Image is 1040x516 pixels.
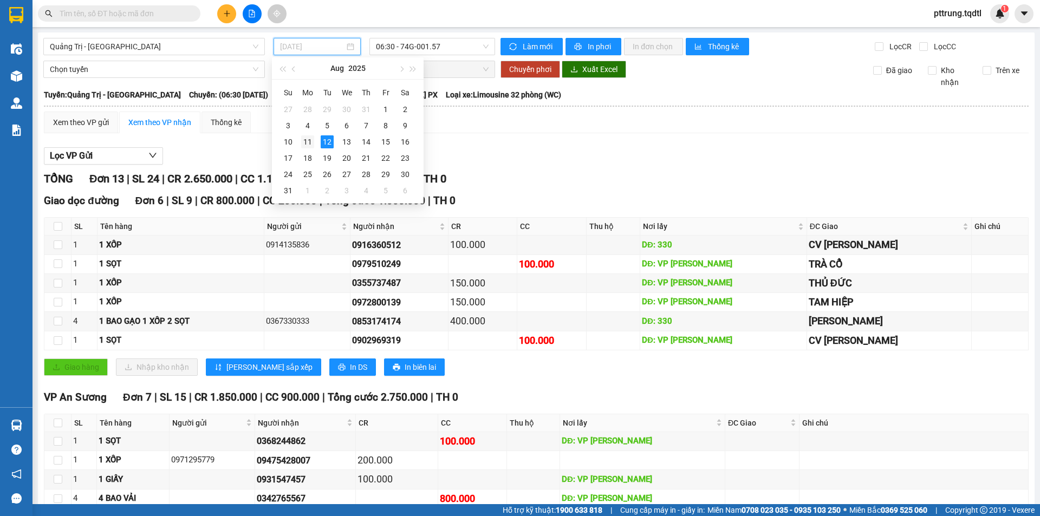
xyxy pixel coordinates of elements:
span: CC 900.000 [265,391,320,403]
span: | [166,194,169,207]
td: 2025-08-28 [356,166,376,182]
span: Người gửi [267,220,339,232]
span: search [45,10,53,17]
span: | [189,391,192,403]
div: 1 [73,296,95,309]
td: 2025-08-31 [278,182,298,199]
div: CV [PERSON_NAME] [809,333,970,348]
td: 2025-09-06 [395,182,415,199]
div: TAM HIỆP [809,295,970,310]
span: Đã giao [882,64,916,76]
div: 5 [379,184,392,197]
span: message [11,493,22,504]
th: Thu hộ [587,218,640,236]
div: 4 [73,492,95,505]
div: 150.000 [450,276,515,291]
div: 0342765567 [257,492,354,505]
div: 100.000 [440,434,504,449]
td: 2025-08-03 [278,117,298,134]
td: 2025-08-26 [317,166,337,182]
div: 22 [379,152,392,165]
div: 0972800139 [352,296,446,309]
span: 1 [1003,5,1006,12]
th: Ghi chú [799,414,1029,432]
div: 4 BAO VẢI [99,492,167,505]
button: uploadGiao hàng [44,358,108,376]
div: DĐ: VP [PERSON_NAME] [562,435,723,448]
td: 2025-08-29 [376,166,395,182]
div: DĐ: VP [PERSON_NAME] [562,473,723,486]
span: Đơn 13 [89,172,124,185]
span: CC 1.100.000 [240,172,305,185]
span: Quảng Trị - Sài Gòn [50,38,258,55]
sup: 1 [1001,5,1009,12]
span: SL 15 [160,391,186,403]
td: 2025-08-09 [395,117,415,134]
div: 150.000 [450,295,515,310]
th: Ghi chú [972,218,1028,236]
div: 7 [360,119,373,132]
div: 23 [399,152,412,165]
div: 11 [301,135,314,148]
div: 31 [360,103,373,116]
td: 2025-08-23 [395,150,415,166]
th: CR [356,414,439,432]
button: printerIn biên lai [384,358,445,376]
th: Thu hộ [507,414,560,432]
div: 0853174174 [352,315,446,328]
div: 21 [360,152,373,165]
img: icon-new-feature [995,9,1005,18]
span: In phơi [588,41,613,53]
div: 8 [379,119,392,132]
div: 1 SỌT [99,258,262,271]
td: 2025-08-07 [356,117,376,134]
td: 2025-08-21 [356,150,376,166]
button: Lọc VP Gửi [44,147,163,165]
th: Tên hàng [97,218,264,236]
span: printer [393,363,400,372]
span: In DS [350,361,367,373]
button: Aug [330,57,344,79]
td: 2025-07-31 [356,101,376,117]
span: ⚪️ [843,508,847,512]
div: 30 [340,103,353,116]
td: 2025-08-15 [376,134,395,150]
td: 2025-08-22 [376,150,395,166]
span: Thống kê [708,41,740,53]
td: 2025-07-30 [337,101,356,117]
span: ĐC Giao [728,417,788,429]
img: warehouse-icon [11,70,22,82]
div: 13 [340,135,353,148]
div: 1 SỌT [99,435,167,448]
span: Chọn chuyến [376,61,489,77]
button: file-add [243,4,262,23]
th: Sa [395,84,415,101]
div: 1 XỐP [99,277,262,290]
div: 3 [282,119,295,132]
div: Thống kê [211,116,242,128]
td: 2025-08-25 [298,166,317,182]
th: CC [438,414,506,432]
div: 100.000 [450,237,515,252]
th: We [337,84,356,101]
span: down [148,151,157,160]
div: 100.000 [519,257,584,272]
th: Fr [376,84,395,101]
div: 26 [321,168,334,181]
div: 1 XỐP [99,239,262,252]
td: 2025-08-08 [376,117,395,134]
input: 12/08/2025 [280,41,344,53]
span: Tổng cước 2.750.000 [328,391,428,403]
div: 27 [282,103,295,116]
span: | [127,172,129,185]
th: Th [356,84,376,101]
div: 3 [340,184,353,197]
div: DĐ: VP [PERSON_NAME] [642,334,805,347]
td: 2025-08-20 [337,150,356,166]
span: caret-down [1019,9,1029,18]
div: 20 [340,152,353,165]
span: Giao dọc đường [44,194,119,207]
span: Người nhận [258,417,344,429]
span: TH 0 [424,172,446,185]
span: Cung cấp máy in - giấy in: [620,504,705,516]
